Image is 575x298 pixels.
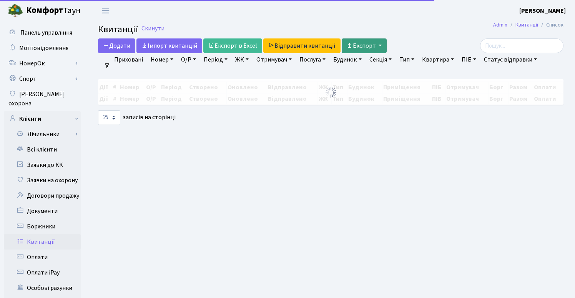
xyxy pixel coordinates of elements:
a: [PERSON_NAME] охорона [4,87,81,111]
a: Особові рахунки [4,280,81,296]
a: Документи [4,203,81,219]
a: Спорт [4,71,81,87]
a: Квартира [419,53,457,66]
span: Мої повідомлення [19,44,68,52]
a: Номер [148,53,176,66]
label: записів на сторінці [98,110,176,125]
a: Договори продажу [4,188,81,203]
a: Клієнти [4,111,81,127]
span: Додати [103,42,130,50]
button: Переключити навігацію [96,4,115,17]
input: Пошук... [480,38,563,53]
span: Панель управління [20,28,72,37]
img: Обробка... [325,86,337,98]
nav: breadcrumb [482,17,575,33]
a: Заявки на охорону [4,173,81,188]
a: Скинути [141,25,165,32]
a: НомерОк [4,56,81,71]
a: Панель управління [4,25,81,40]
li: Список [538,21,563,29]
a: Статус відправки [481,53,540,66]
a: Мої повідомлення [4,40,81,56]
a: Оплати [4,250,81,265]
a: Будинок [330,53,364,66]
a: Додати [98,38,135,53]
span: Таун [26,4,81,17]
a: Тип [396,53,417,66]
a: ЖК [232,53,252,66]
a: Квитанції [515,21,538,29]
b: Комфорт [26,4,63,17]
img: logo.png [8,3,23,18]
a: ПІБ [459,53,479,66]
select: записів на сторінці [98,110,120,125]
a: Лічильники [9,127,81,142]
a: Експорт в Excel [203,38,262,53]
a: Iмпорт квитанцій [136,38,202,53]
a: Отримувач [253,53,295,66]
a: Період [201,53,231,66]
a: О/Р [178,53,199,66]
span: Квитанції [98,23,138,36]
a: Послуга [296,53,329,66]
a: [PERSON_NAME] [519,6,566,15]
a: Квитанції [4,234,81,250]
a: Всі клієнти [4,142,81,157]
a: Секція [366,53,395,66]
a: Приховані [111,53,146,66]
a: Оплати iPay [4,265,81,280]
a: Admin [493,21,507,29]
a: Заявки до КК [4,157,81,173]
a: Відправити квитанції [263,38,341,53]
a: Боржники [4,219,81,234]
b: [PERSON_NAME] [519,7,566,15]
button: Експорт [342,38,387,53]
